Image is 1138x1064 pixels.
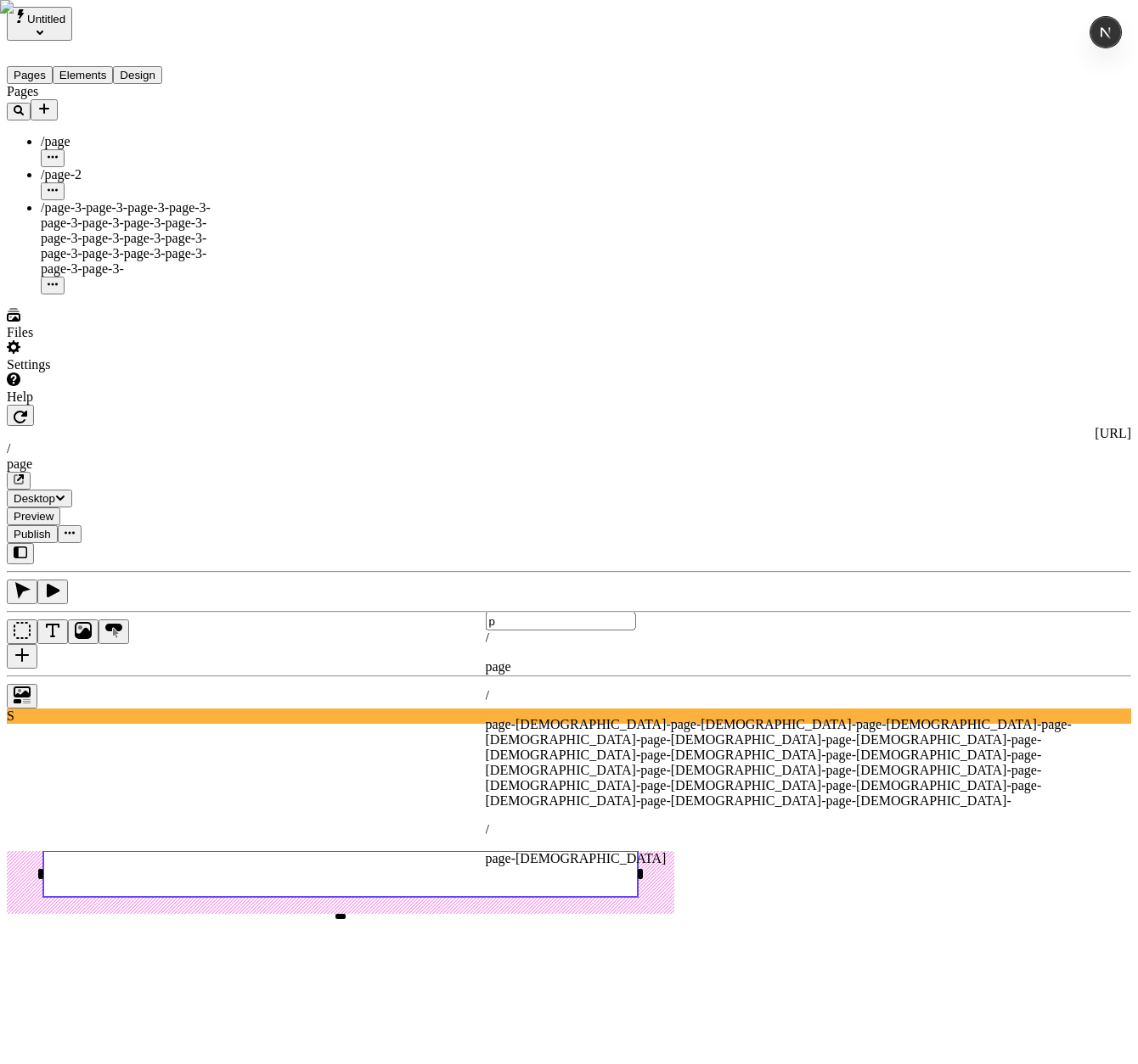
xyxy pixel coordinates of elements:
span: age-[DEMOGRAPHIC_DATA]- [493,717,671,731]
span: age-[DEMOGRAPHIC_DATA]- [647,748,825,762]
span: age-[DEMOGRAPHIC_DATA]- [832,763,1011,777]
span: age-[DEMOGRAPHIC_DATA]- [486,748,1042,777]
span: age-[DEMOGRAPHIC_DATA]- [832,778,1011,792]
span: p [486,717,493,731]
span: age-[DEMOGRAPHIC_DATA]- [832,732,1011,747]
span: age-[DEMOGRAPHIC_DATA]- [647,763,825,777]
span: p [640,763,647,777]
span: age-[DEMOGRAPHIC_DATA]- [832,748,1011,762]
span: p [640,793,647,808]
span: age-[DEMOGRAPHIC_DATA]- [832,793,1011,808]
span: age-[DEMOGRAPHIC_DATA]- [647,732,825,747]
span: p [640,778,647,792]
span: p [825,763,832,777]
span: p [1011,748,1018,762]
span: p [1011,732,1018,747]
span: p [1011,778,1018,792]
span: p [640,748,647,762]
span: p [640,732,647,747]
span: / [486,822,489,837]
span: p [825,778,832,792]
span: / [486,630,489,645]
span: p [1041,717,1048,731]
span: age-[DEMOGRAPHIC_DATA] [493,851,667,865]
span: p [486,851,493,865]
span: p [671,717,678,731]
span: age-[DEMOGRAPHIC_DATA]- [486,763,1042,792]
span: p [825,732,832,747]
span: p [825,793,832,808]
span: age-[DEMOGRAPHIC_DATA]- [486,717,1072,747]
span: age-[DEMOGRAPHIC_DATA]- [486,732,1042,762]
span: age-[DEMOGRAPHIC_DATA]- [678,717,856,731]
span: age [493,659,511,674]
span: age-[DEMOGRAPHIC_DATA]- [647,793,825,808]
span: p [856,717,863,731]
div: Suggestions [486,630,1130,866]
span: p [1011,763,1018,777]
span: p [825,748,832,762]
span: p [486,659,493,674]
span: age-[DEMOGRAPHIC_DATA]- [647,778,825,792]
span: / [486,688,489,703]
p: Cookie Test Route [7,14,248,29]
span: age-[DEMOGRAPHIC_DATA]- [863,717,1041,731]
span: age-[DEMOGRAPHIC_DATA]- [486,778,1042,808]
